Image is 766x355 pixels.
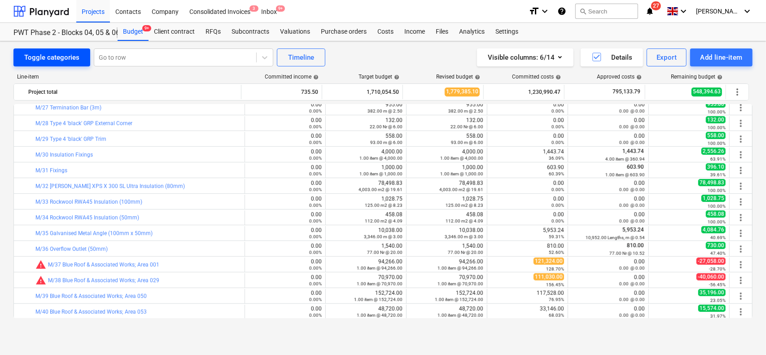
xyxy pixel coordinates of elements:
div: 10,038.00 [410,227,483,240]
small: 47.40% [710,251,726,256]
div: 94,266.00 [329,259,403,271]
i: format_size [529,6,539,17]
small: 100.00% [708,125,726,130]
div: 0.00 [572,180,645,193]
div: 0.00 [491,211,564,224]
button: Details [581,48,643,66]
a: Valuations [275,23,315,41]
div: Line-item [13,74,242,80]
div: 0.00 [491,133,564,145]
div: 48,720.00 [410,306,483,318]
small: 52.60% [549,250,564,255]
div: 458.08 [329,211,403,224]
div: Committed costs [512,74,561,80]
span: 955.00 [706,101,726,108]
div: 0.00 [249,149,322,161]
small: 77.00 Nr @ 10.52 [609,251,645,256]
span: search [579,8,587,15]
span: More actions [735,307,746,317]
small: 125.00 m2 @ 8.23 [446,203,483,208]
small: 0.00% [552,203,564,208]
small: 0.00 @ 0.00 [619,124,645,129]
a: M/39 Blue Roof & Associated Works; Area 050 [35,293,147,299]
div: PWT Phase 2 - Blocks 04, 05 & 06 [13,28,107,38]
a: Budget9+ [118,23,149,41]
div: 132.00 [329,117,403,130]
div: 0.00 [249,290,322,302]
small: 0.00% [309,140,322,145]
span: More actions [735,181,746,192]
button: Timeline [277,48,325,66]
small: 0.00% [309,124,322,129]
div: 1,028.75 [329,196,403,208]
span: help [311,75,319,80]
span: 121,324.00 [534,258,564,265]
small: 1.00 item @ 94,266.00 [357,266,403,271]
div: 0.00 [572,196,645,208]
div: Budget [118,23,149,41]
a: M/27 Termination Bar (3m) [35,105,101,111]
div: 0.00 [572,259,645,271]
div: 558.00 [329,133,403,145]
span: 1,779,385.10 [445,88,480,96]
div: 0.00 [249,180,322,193]
a: RFQs [200,23,226,41]
span: 810.00 [626,242,645,249]
small: 1.00 item @ 70,970.00 [357,281,403,286]
small: 93.00 m @ 6.00 [370,140,403,145]
small: 125.00 m2 @ 8.23 [365,203,403,208]
small: 39.61% [710,172,726,177]
div: Target budget [359,74,399,80]
a: Settings [490,23,524,41]
a: M/32 [PERSON_NAME] XPS X 300 SL Ultra Insulation (80mm) [35,183,185,189]
div: 117,528.00 [491,290,564,302]
small: 0.00% [552,124,564,129]
a: Purchase orders [315,23,372,41]
div: Costs [372,23,399,41]
small: 63.91% [710,157,726,162]
div: 0.00 [572,211,645,224]
span: Committed costs exceed revised budget [35,259,46,270]
div: Files [430,23,454,41]
span: More actions [735,118,746,129]
div: 33,146.00 [491,306,564,318]
div: Add line-item [700,52,743,63]
span: 2,556.26 [701,148,726,155]
small: 68.03% [549,313,564,318]
div: 458.08 [410,211,483,224]
small: 0.00% [552,109,564,114]
span: 795,133.79 [612,88,641,96]
small: 0.00 @ 0.00 [619,266,645,271]
small: 77.00 Nr @ 20.00 [367,250,403,255]
div: 0.00 [572,274,645,287]
small: 0.00% [309,281,322,286]
small: 4,003.00 m2 @ 19.61 [439,187,483,192]
span: 27 [651,1,661,10]
small: 0.00% [309,234,322,239]
a: M/34 Rockwool RWA45 Insulation (50mm) [35,215,139,221]
small: 100.00% [708,110,726,114]
span: More actions [732,87,743,97]
i: Knowledge base [557,6,566,17]
span: 132.00 [706,116,726,123]
div: 0.00 [249,196,322,208]
a: M/30 Insulation Fixings [35,152,93,158]
small: 23.05% [710,298,726,303]
div: 5,953.24 [491,227,564,240]
span: 396.10 [706,163,726,171]
span: help [554,75,561,80]
span: 3 [249,5,258,12]
span: 1,443.74 [622,148,645,154]
small: 156.45% [546,282,564,287]
div: Export [657,52,677,63]
small: 1.00 item @ 1,000.00 [440,171,483,176]
a: M/31 Fixings [35,167,67,174]
span: More actions [735,212,746,223]
a: M/29 Type 4 'black' GRP Trim [35,136,106,142]
small: 0.00 @ 0.00 [619,187,645,192]
span: [PERSON_NAME] [696,8,741,15]
span: help [473,75,480,80]
a: M/33 Rockwool RWA45 Insulation (100mm) [35,199,142,205]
